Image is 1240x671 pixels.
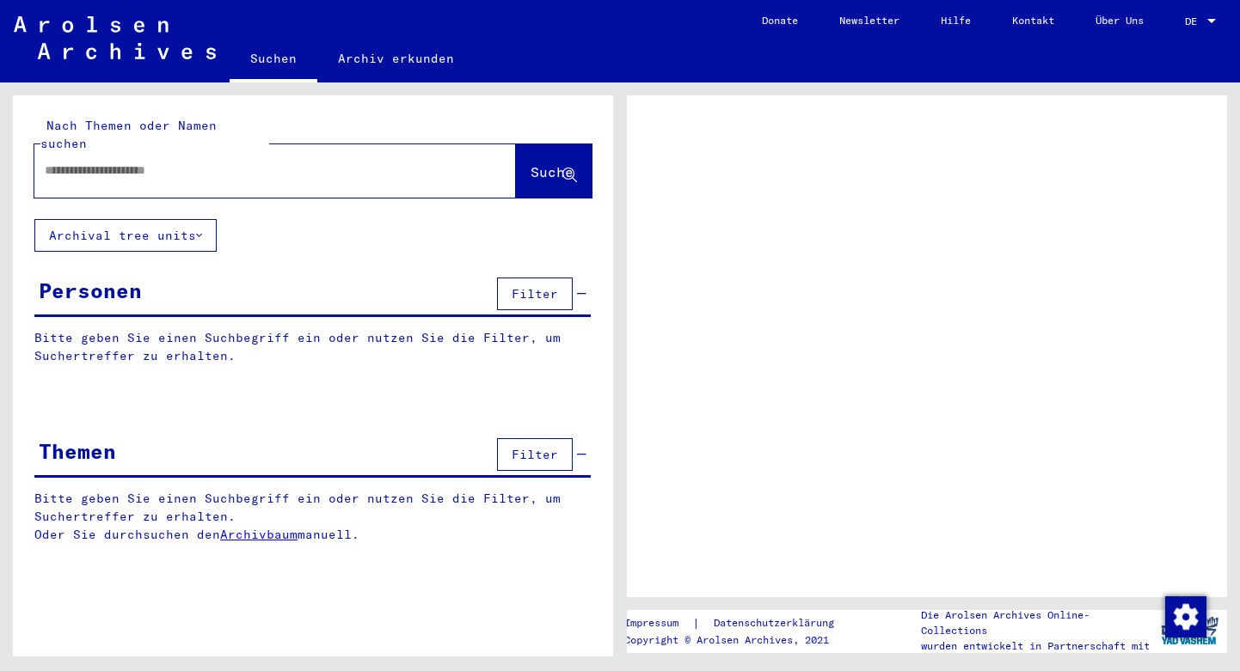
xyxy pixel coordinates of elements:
[230,38,317,82] a: Suchen
[1165,596,1206,637] img: Zustimmung ändern
[1185,15,1204,27] span: DE
[220,527,298,542] a: Archivbaum
[34,490,592,544] p: Bitte geben Sie einen Suchbegriff ein oder nutzen Sie die Filter, um Suchertreffer zu erhalten. O...
[516,144,592,198] button: Suche
[512,447,558,462] span: Filter
[512,286,558,302] span: Filter
[39,275,142,306] div: Personen
[497,278,573,310] button: Filter
[624,632,855,648] p: Copyright © Arolsen Archives, 2021
[39,436,116,467] div: Themen
[921,607,1152,638] p: Die Arolsen Archives Online-Collections
[531,163,574,180] span: Suche
[1157,609,1222,652] img: yv_logo.png
[921,638,1152,654] p: wurden entwickelt in Partnerschaft mit
[40,118,217,151] mat-label: Nach Themen oder Namen suchen
[624,614,692,632] a: Impressum
[34,219,217,252] button: Archival tree units
[14,16,216,59] img: Arolsen_neg.svg
[317,38,475,79] a: Archiv erkunden
[497,438,573,471] button: Filter
[700,614,855,632] a: Datenschutzerklärung
[34,329,591,365] p: Bitte geben Sie einen Suchbegriff ein oder nutzen Sie die Filter, um Suchertreffer zu erhalten.
[624,614,855,632] div: |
